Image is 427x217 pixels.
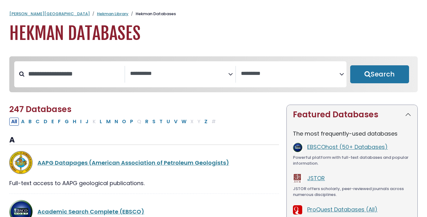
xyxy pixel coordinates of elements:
[143,118,150,126] button: Filter Results R
[24,69,124,79] input: Search database by title or keyword
[9,118,19,126] button: All
[9,179,279,187] div: Full-text access to AAPG geological publications.
[97,11,129,17] a: Hekman Library
[104,118,112,126] button: Filter Results M
[241,71,339,77] textarea: Search
[27,118,33,126] button: Filter Results B
[113,118,120,126] button: Filter Results N
[203,118,209,126] button: Filter Results Z
[307,143,388,151] a: EBSCOhost (50+ Databases)
[37,159,229,167] a: AAPG Datapages (American Association of Petroleum Geologists)
[293,154,411,167] div: Powerful platform with full-text databases and popular information.
[19,118,26,126] button: Filter Results A
[287,105,417,124] button: Featured Databases
[158,118,164,126] button: Filter Results T
[350,65,409,83] button: Submit for Search Results
[71,118,78,126] button: Filter Results H
[307,206,377,213] a: ProQuest Databases (All)
[180,118,188,126] button: Filter Results W
[9,136,279,145] h3: A
[84,118,90,126] button: Filter Results J
[42,118,49,126] button: Filter Results D
[293,129,411,138] p: The most frequently-used databases
[98,118,104,126] button: Filter Results L
[165,118,172,126] button: Filter Results U
[78,118,83,126] button: Filter Results I
[50,118,56,126] button: Filter Results E
[34,118,41,126] button: Filter Results C
[9,117,218,125] div: Alpha-list to filter by first letter of database name
[307,174,325,182] a: JSTOR
[172,118,179,126] button: Filter Results V
[9,56,418,92] nav: Search filters
[56,118,63,126] button: Filter Results F
[9,11,90,17] a: [PERSON_NAME][GEOGRAPHIC_DATA]
[9,23,418,44] h1: Hekman Databases
[293,186,411,198] div: JSTOR offers scholarly, peer-reviewed journals across numerous disciplines.
[9,11,418,17] nav: breadcrumb
[150,118,157,126] button: Filter Results S
[130,71,228,77] textarea: Search
[63,118,71,126] button: Filter Results G
[9,104,72,115] span: 247 Databases
[37,208,144,215] a: Academic Search Complete (EBSCO)
[128,118,135,126] button: Filter Results P
[120,118,128,126] button: Filter Results O
[129,11,176,17] li: Hekman Databases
